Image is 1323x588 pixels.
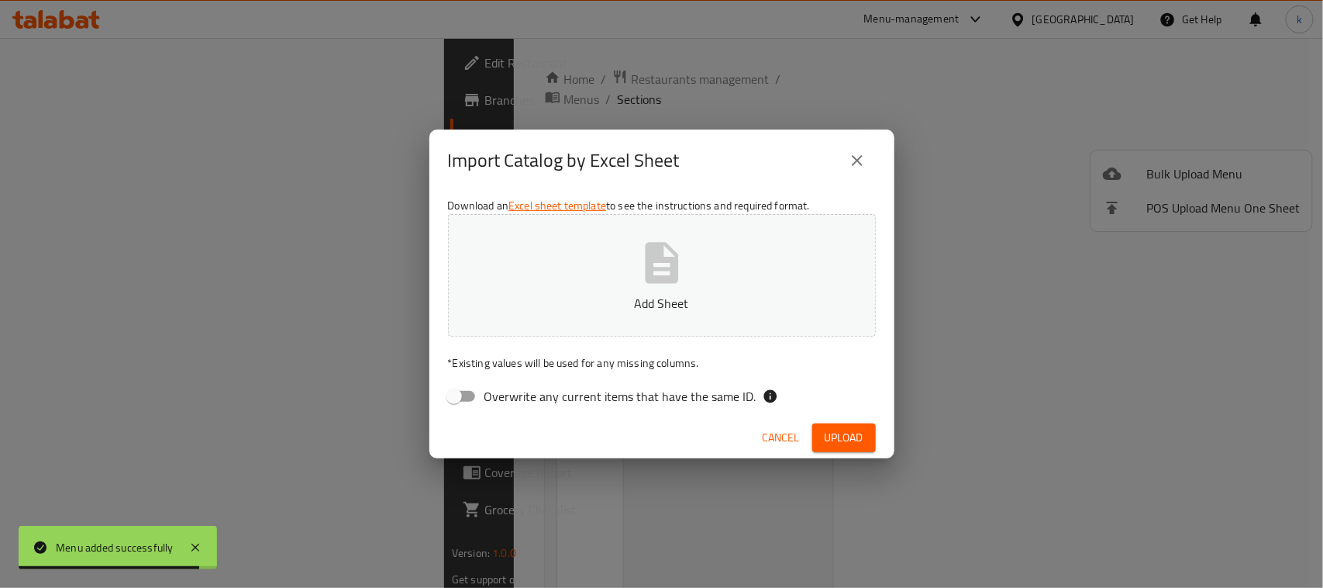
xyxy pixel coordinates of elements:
[839,142,876,179] button: close
[825,428,863,448] span: Upload
[472,294,852,313] p: Add Sheet
[763,389,778,404] svg: If the overwrite option isn't selected, then the items that match an existing ID will be ignored ...
[429,192,894,417] div: Download an to see the instructions and required format.
[756,424,806,452] button: Cancel
[812,424,876,452] button: Upload
[448,355,876,371] p: Existing values will be used for any missing columns.
[508,195,606,216] a: Excel sheet template
[484,387,756,406] span: Overwrite any current items that have the same ID.
[448,214,876,337] button: Add Sheet
[56,539,174,556] div: Menu added successfully
[763,428,800,448] span: Cancel
[448,148,680,173] h2: Import Catalog by Excel Sheet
